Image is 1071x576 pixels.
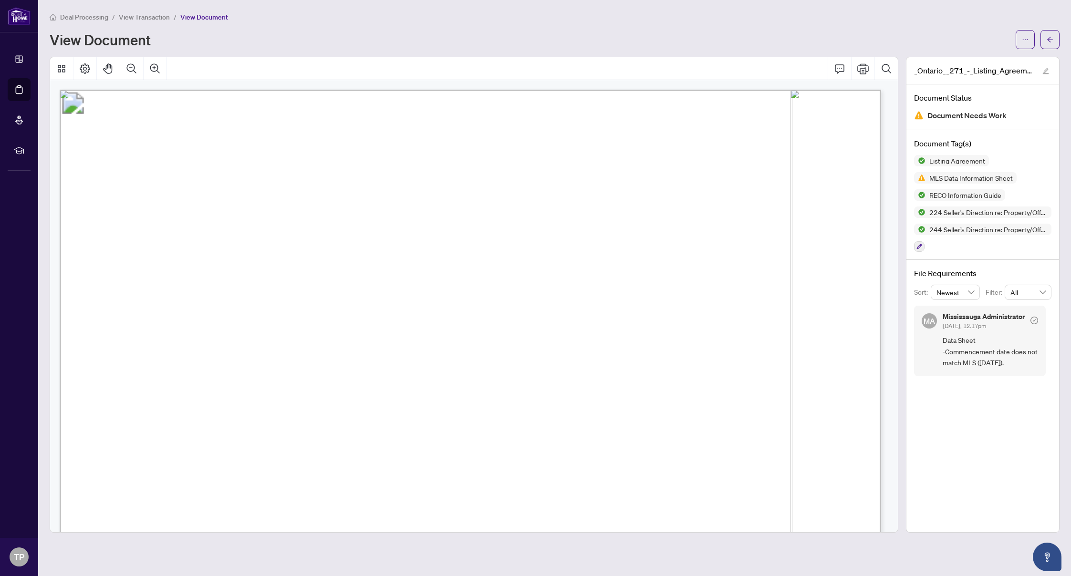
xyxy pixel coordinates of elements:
span: 244 Seller’s Direction re: Property/Offers [925,226,1051,233]
h4: File Requirements [914,267,1051,279]
p: Sort: [914,287,931,298]
span: MLS Data Information Sheet [925,175,1017,181]
span: Newest [936,285,975,299]
span: 224 Seller's Direction re: Property/Offers - Important Information for Seller Acknowledgement [925,209,1051,216]
h5: Mississauga Administrator [943,313,1025,320]
span: [DATE], 12:17pm [943,322,986,329]
span: View Document [180,13,228,21]
span: RECO Information Guide [925,192,1005,198]
span: edit [1042,68,1049,74]
h4: Document Tag(s) [914,138,1051,149]
img: logo [8,7,31,25]
img: Status Icon [914,189,925,201]
p: Filter: [986,287,1005,298]
h4: Document Status [914,92,1051,103]
img: Status Icon [914,206,925,218]
li: / [174,11,177,22]
span: _Ontario__271_-_Listing_Agreement_-_Seller_Designated_Representation_Agreement_-_Authority_to_Off... [914,65,1033,76]
img: Status Icon [914,224,925,235]
span: ellipsis [1022,36,1029,43]
span: MA [924,315,935,327]
button: Open asap [1033,543,1061,571]
span: Deal Processing [60,13,108,21]
h1: View Document [50,32,151,47]
span: Listing Agreement [925,157,989,164]
img: Status Icon [914,155,925,166]
span: home [50,14,56,21]
span: View Transaction [119,13,170,21]
li: / [112,11,115,22]
span: check-circle [1030,317,1038,324]
img: Status Icon [914,172,925,184]
span: All [1010,285,1046,299]
img: Document Status [914,111,924,120]
span: TP [14,550,24,564]
span: Document Needs Work [927,109,1007,122]
span: arrow-left [1047,36,1053,43]
span: Data Sheet -Commencement date does not match MLS ([DATE]). [943,335,1038,368]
